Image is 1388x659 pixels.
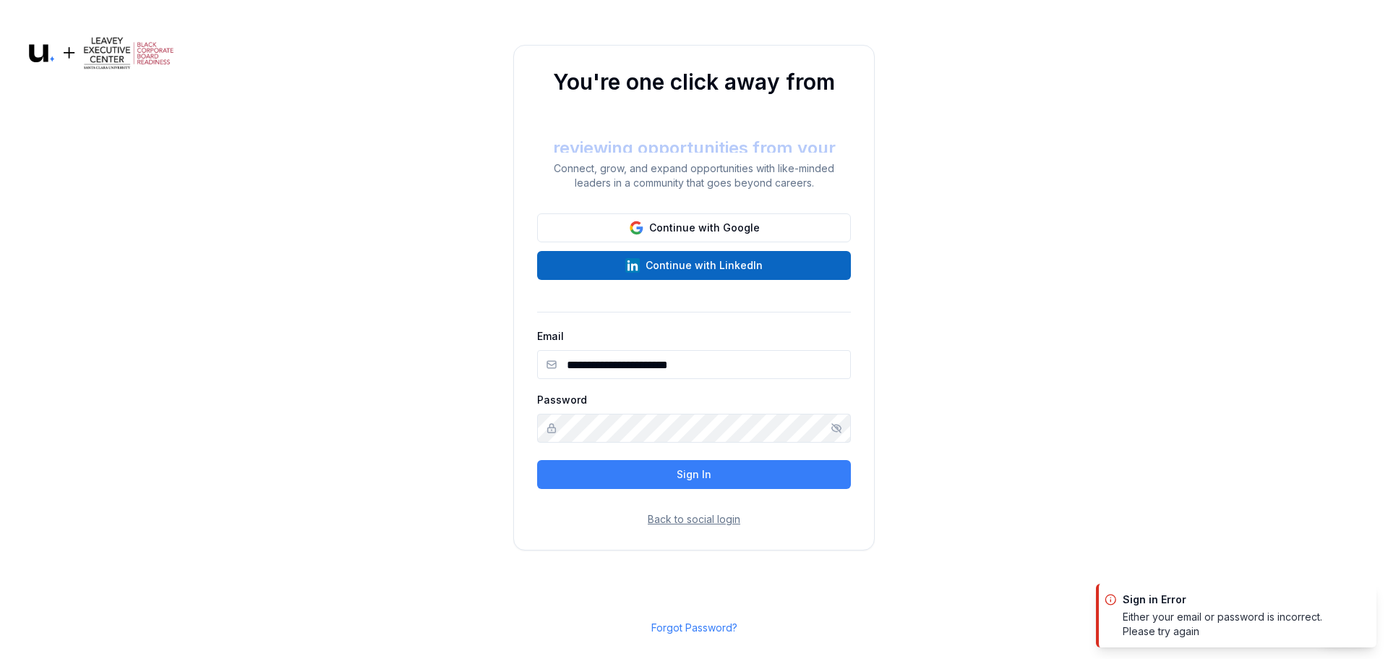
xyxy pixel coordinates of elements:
label: Email [537,330,564,342]
div: reviewing opportunities from your network [537,135,851,187]
p: Connect, grow, and expand opportunities with like-minded leaders in a community that goes beyond ... [537,161,851,190]
button: Continue with LinkedIn [537,251,851,280]
label: Password [537,394,587,406]
div: Sign in Error [1123,592,1353,607]
button: Back to social login [648,512,740,527]
div: Either your email or password is incorrect. Please try again [1123,610,1353,639]
img: Logo [29,35,173,72]
button: Sign In [537,460,851,489]
button: Continue with Google [537,213,851,242]
a: Forgot Password? [651,621,737,634]
button: Show/hide password [831,422,842,434]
